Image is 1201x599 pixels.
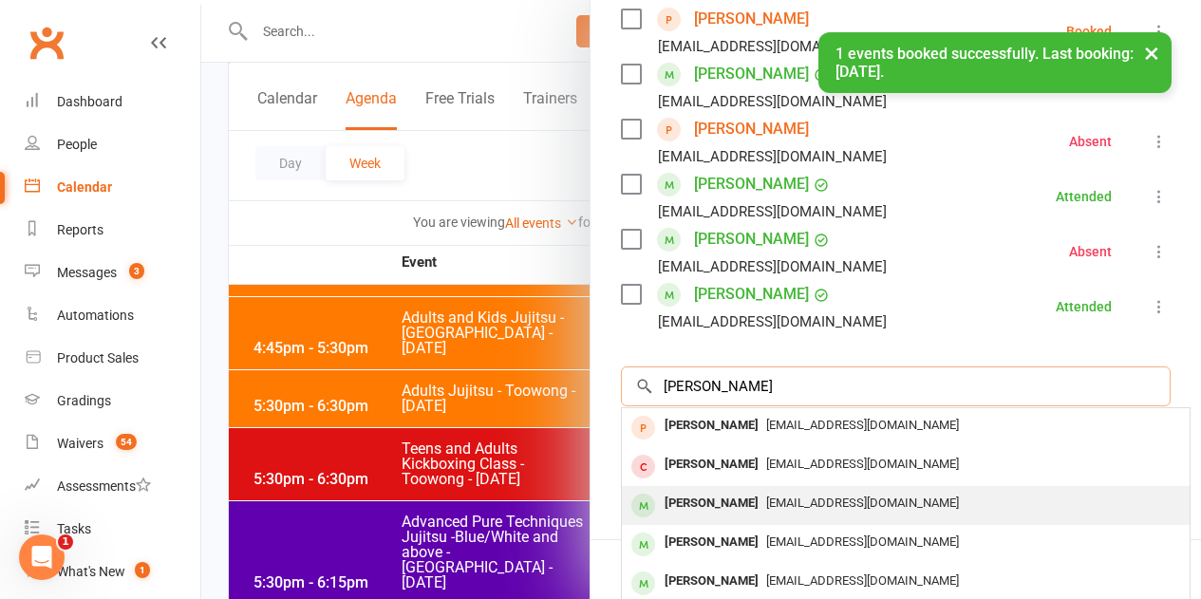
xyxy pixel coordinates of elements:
[694,224,809,254] a: [PERSON_NAME]
[658,144,887,169] div: [EMAIL_ADDRESS][DOMAIN_NAME]
[57,478,151,494] div: Assessments
[621,366,1171,406] input: Search to add attendees
[23,19,70,66] a: Clubworx
[694,279,809,309] a: [PERSON_NAME]
[766,573,959,588] span: [EMAIL_ADDRESS][DOMAIN_NAME]
[766,534,959,549] span: [EMAIL_ADDRESS][DOMAIN_NAME]
[25,123,200,166] a: People
[631,416,655,440] div: prospect
[25,551,200,593] a: What's New1
[57,179,112,195] div: Calendar
[766,496,959,510] span: [EMAIL_ADDRESS][DOMAIN_NAME]
[25,209,200,252] a: Reports
[657,529,766,556] div: [PERSON_NAME]
[631,533,655,556] div: member
[658,89,887,114] div: [EMAIL_ADDRESS][DOMAIN_NAME]
[25,252,200,294] a: Messages 3
[25,508,200,551] a: Tasks
[657,490,766,517] div: [PERSON_NAME]
[57,94,122,109] div: Dashboard
[658,309,887,334] div: [EMAIL_ADDRESS][DOMAIN_NAME]
[25,294,200,337] a: Automations
[129,263,144,279] span: 3
[766,418,959,432] span: [EMAIL_ADDRESS][DOMAIN_NAME]
[631,571,655,595] div: member
[1069,135,1112,148] div: Absent
[1056,190,1112,203] div: Attended
[631,455,655,478] div: member
[57,393,111,408] div: Gradings
[658,199,887,224] div: [EMAIL_ADDRESS][DOMAIN_NAME]
[694,4,809,34] a: [PERSON_NAME]
[25,380,200,422] a: Gradings
[57,436,103,451] div: Waivers
[135,562,150,578] span: 1
[1135,32,1169,73] button: ×
[57,564,125,579] div: What's New
[658,254,887,279] div: [EMAIL_ADDRESS][DOMAIN_NAME]
[25,422,200,465] a: Waivers 54
[694,114,809,144] a: [PERSON_NAME]
[57,265,117,280] div: Messages
[19,534,65,580] iframe: Intercom live chat
[57,521,91,536] div: Tasks
[1066,25,1112,38] div: Booked
[57,137,97,152] div: People
[57,308,134,323] div: Automations
[25,337,200,380] a: Product Sales
[58,534,73,550] span: 1
[631,494,655,517] div: member
[1056,300,1112,313] div: Attended
[116,434,137,450] span: 54
[657,451,766,478] div: [PERSON_NAME]
[818,32,1172,93] div: 1 events booked successfully. Last booking: [DATE].
[766,457,959,471] span: [EMAIL_ADDRESS][DOMAIN_NAME]
[25,166,200,209] a: Calendar
[657,568,766,595] div: [PERSON_NAME]
[57,350,139,365] div: Product Sales
[694,169,809,199] a: [PERSON_NAME]
[25,81,200,123] a: Dashboard
[1069,245,1112,258] div: Absent
[657,412,766,440] div: [PERSON_NAME]
[57,222,103,237] div: Reports
[25,465,200,508] a: Assessments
